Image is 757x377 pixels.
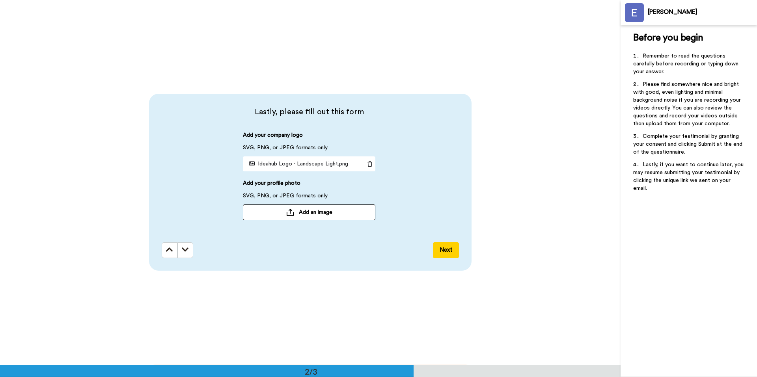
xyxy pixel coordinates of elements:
div: [PERSON_NAME] [648,8,757,16]
button: Next [433,242,459,258]
span: Before you begin [633,33,703,43]
span: Please find somewhere nice and bright with good, even lighting and minimal background noise if yo... [633,82,742,126]
span: SVG, PNG, or JPEG formats only [243,192,328,204]
img: Profile Image [625,3,644,22]
span: Ideahub Logo - Landscape Light.png [246,161,348,167]
span: Add an image [299,208,332,216]
span: Remember to read the questions carefully before recording or typing down your answer. [633,53,740,74]
span: Add your profile photo [243,179,300,192]
span: Add your company logo [243,131,303,144]
span: SVG, PNG, or JPEG formats only [243,144,328,156]
button: Add an image [243,204,375,220]
div: 2/3 [292,366,330,377]
span: Complete your testimonial by granting your consent and clicking Submit at the end of the question... [633,134,744,155]
span: Lastly, please fill out this form [162,106,457,117]
span: Lastly, if you want to continue later, you may resume submitting your testimonial by clicking the... [633,162,745,191]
